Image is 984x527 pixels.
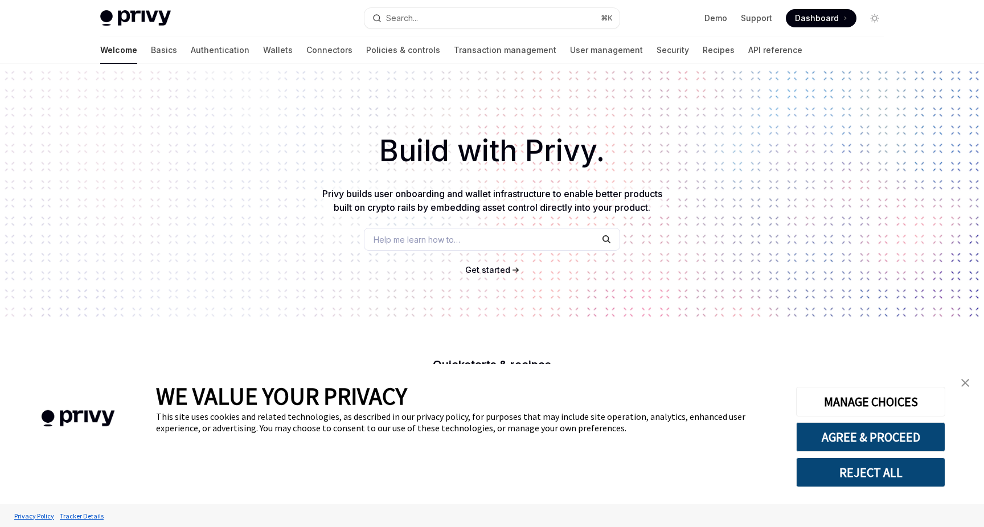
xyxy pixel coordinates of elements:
span: Dashboard [795,13,839,24]
div: Search... [386,11,418,25]
button: AGREE & PROCEED [796,422,945,452]
a: API reference [748,36,802,64]
a: Dashboard [786,9,856,27]
img: close banner [961,379,969,387]
h2: Quickstarts & recipes [292,359,692,370]
img: company logo [17,394,139,443]
button: Toggle dark mode [866,9,884,27]
h1: Build with Privy. [18,129,966,173]
a: Privacy Policy [11,506,57,526]
img: light logo [100,10,171,26]
span: Help me learn how to… [374,234,460,246]
button: Search...⌘K [364,8,620,28]
a: Basics [151,36,177,64]
a: Policies & controls [366,36,440,64]
a: Authentication [191,36,249,64]
a: Welcome [100,36,137,64]
a: Wallets [263,36,293,64]
button: REJECT ALL [796,457,945,487]
a: Transaction management [454,36,556,64]
a: Recipes [703,36,735,64]
a: Support [741,13,772,24]
a: Tracker Details [57,506,106,526]
a: User management [570,36,643,64]
span: Privy builds user onboarding and wallet infrastructure to enable better products built on crypto ... [322,188,662,213]
div: This site uses cookies and related technologies, as described in our privacy policy, for purposes... [156,411,779,434]
a: close banner [954,371,977,394]
a: Connectors [306,36,352,64]
span: WE VALUE YOUR PRIVACY [156,381,407,411]
span: ⌘ K [601,14,613,23]
a: Security [657,36,689,64]
span: Get started [465,265,510,275]
a: Get started [465,264,510,276]
a: Demo [704,13,727,24]
button: MANAGE CHOICES [796,387,945,416]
